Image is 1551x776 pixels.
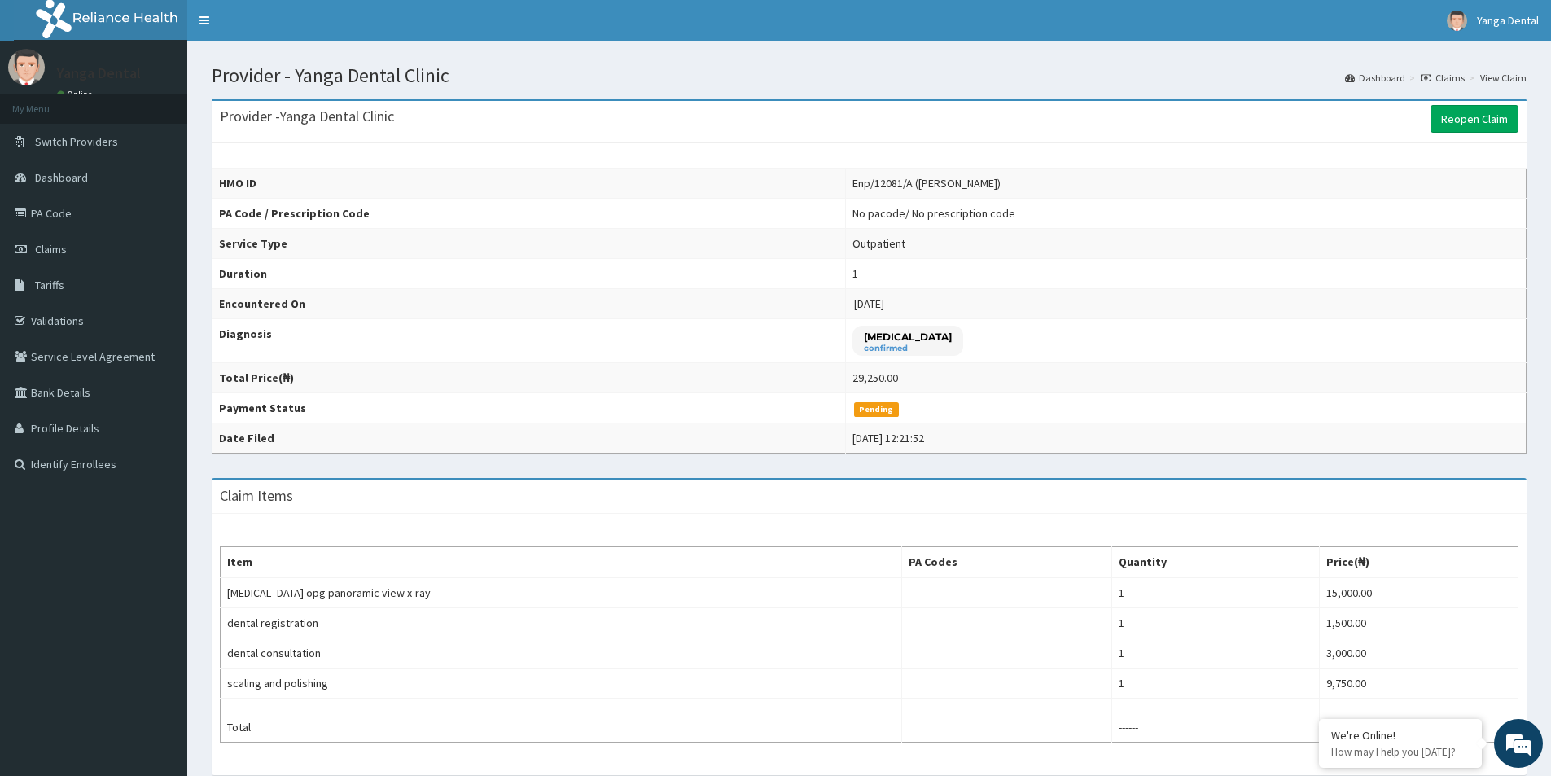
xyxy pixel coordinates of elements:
th: Payment Status [212,393,846,423]
td: 1 [1112,638,1320,669]
span: [DATE] [854,296,884,311]
td: Total [221,712,902,743]
div: [DATE] 12:21:52 [852,430,924,446]
td: 15,000.00 [1319,577,1518,608]
th: Duration [212,259,846,289]
th: Service Type [212,229,846,259]
td: 1 [1112,669,1320,699]
span: Dashboard [35,170,88,185]
p: [MEDICAL_DATA] [864,330,952,344]
span: Switch Providers [35,134,118,149]
span: Claims [35,242,67,256]
td: dental registration [221,608,902,638]
th: Total Price(₦) [212,363,846,393]
img: User Image [1447,11,1467,31]
img: User Image [8,49,45,85]
td: 1 [1112,608,1320,638]
a: Reopen Claim [1431,105,1518,133]
th: Price(₦) [1319,547,1518,578]
th: PA Codes [902,547,1112,578]
div: Outpatient [852,235,905,252]
p: Yanga Dental [57,66,141,81]
span: Yanga Dental [1477,13,1539,28]
p: How may I help you today? [1331,745,1470,759]
a: Dashboard [1345,71,1405,85]
div: No pacode / No prescription code [852,205,1015,221]
td: 29,250.00 [1319,712,1518,743]
a: Claims [1421,71,1465,85]
td: 3,000.00 [1319,638,1518,669]
h1: Provider - Yanga Dental Clinic [212,65,1527,86]
a: View Claim [1480,71,1527,85]
td: ------ [1112,712,1320,743]
th: Encountered On [212,289,846,319]
span: Tariffs [35,278,64,292]
a: Online [57,89,96,100]
th: HMO ID [212,169,846,199]
th: PA Code / Prescription Code [212,199,846,229]
td: [MEDICAL_DATA] opg panoramic view x-ray [221,577,902,608]
small: confirmed [864,344,952,353]
td: scaling and polishing [221,669,902,699]
h3: Provider - Yanga Dental Clinic [220,109,394,124]
div: We're Online! [1331,728,1470,743]
th: Item [221,547,902,578]
th: Quantity [1112,547,1320,578]
h3: Claim Items [220,489,293,503]
td: 1 [1112,577,1320,608]
th: Diagnosis [212,319,846,363]
div: 1 [852,265,858,282]
td: dental consultation [221,638,902,669]
div: Enp/12081/A ([PERSON_NAME]) [852,175,1001,191]
td: 1,500.00 [1319,608,1518,638]
th: Date Filed [212,423,846,454]
span: Pending [854,402,899,417]
div: 29,250.00 [852,370,898,386]
td: 9,750.00 [1319,669,1518,699]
